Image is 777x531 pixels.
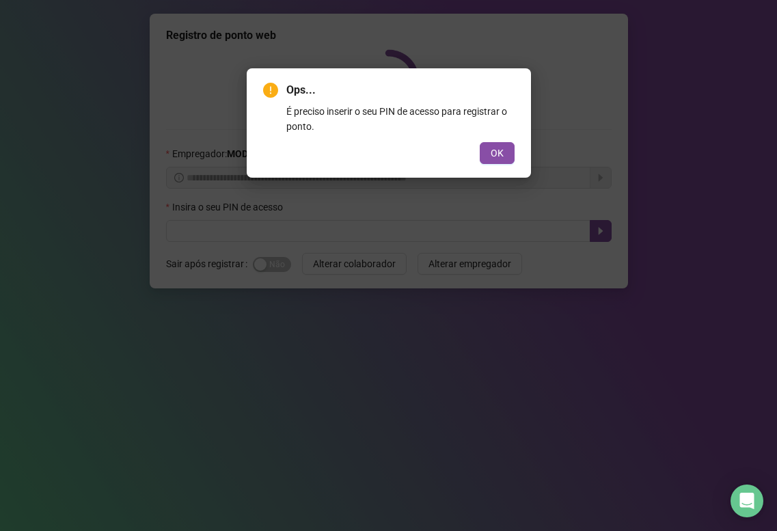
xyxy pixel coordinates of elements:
[286,82,515,98] span: Ops...
[263,83,278,98] span: exclamation-circle
[480,142,515,164] button: OK
[731,485,763,517] div: Open Intercom Messenger
[286,104,515,134] div: É preciso inserir o seu PIN de acesso para registrar o ponto.
[491,146,504,161] span: OK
